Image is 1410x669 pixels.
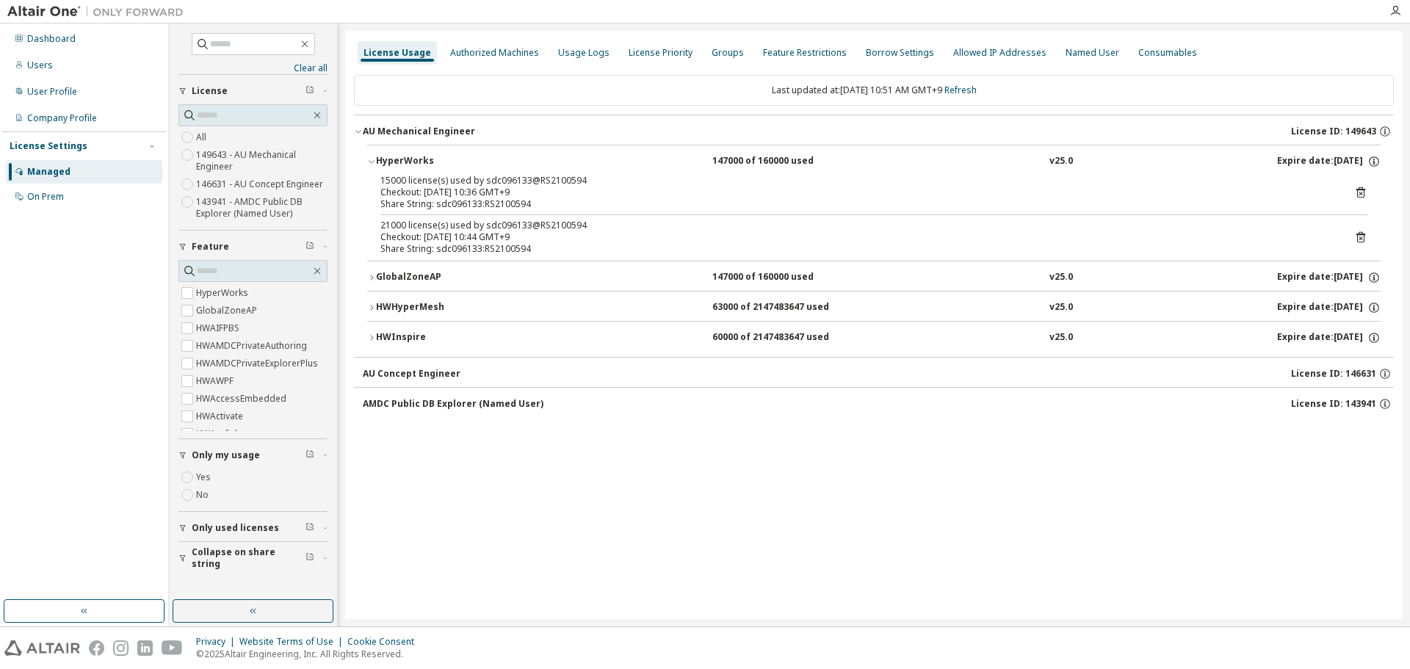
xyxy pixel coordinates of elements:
[712,271,845,284] div: 147000 of 160000 used
[712,301,845,314] div: 63000 of 2147483647 used
[192,449,260,461] span: Only my usage
[364,47,431,59] div: License Usage
[113,640,129,656] img: instagram.svg
[178,512,328,544] button: Only used licenses
[196,302,260,319] label: GlobalZoneAP
[367,261,1381,294] button: GlobalZoneAP147000 of 160000 usedv25.0Expire date:[DATE]
[363,126,475,137] div: AU Mechanical Engineer
[380,243,1332,255] div: Share String: sdc096133:RS2100594
[178,542,328,574] button: Collapse on share string
[196,486,211,504] label: No
[367,292,1381,324] button: HWHyperMesh63000 of 2147483647 usedv25.0Expire date:[DATE]
[354,75,1394,106] div: Last updated at: [DATE] 10:51 AM GMT+9
[178,231,328,263] button: Feature
[178,75,328,107] button: License
[380,187,1332,198] div: Checkout: [DATE] 10:36 GMT+9
[4,640,80,656] img: altair_logo.svg
[953,47,1046,59] div: Allowed IP Addresses
[196,129,209,146] label: All
[1291,126,1376,137] span: License ID: 149643
[376,331,508,344] div: HWInspire
[712,47,744,59] div: Groups
[380,198,1332,210] div: Share String: sdc096133:RS2100594
[196,337,310,355] label: HWAMDCPrivateAuthoring
[558,47,610,59] div: Usage Logs
[196,469,214,486] label: Yes
[376,155,508,168] div: HyperWorks
[1049,331,1073,344] div: v25.0
[1049,301,1073,314] div: v25.0
[178,439,328,471] button: Only my usage
[196,176,326,193] label: 146631 - AU Concept Engineer
[196,146,328,176] label: 149643 - AU Mechanical Engineer
[27,86,77,98] div: User Profile
[380,220,1332,231] div: 21000 license(s) used by sdc096133@RS2100594
[629,47,693,59] div: License Priority
[196,193,328,223] label: 143941 - AMDC Public DB Explorer (Named User)
[380,231,1332,243] div: Checkout: [DATE] 10:44 GMT+9
[196,390,289,408] label: HWAccessEmbedded
[363,358,1394,390] button: AU Concept EngineerLicense ID: 146631
[192,522,279,534] span: Only used licenses
[27,33,76,45] div: Dashboard
[10,140,87,152] div: License Settings
[89,640,104,656] img: facebook.svg
[1277,331,1381,344] div: Expire date: [DATE]
[305,241,314,253] span: Clear filter
[1277,271,1381,284] div: Expire date: [DATE]
[196,319,242,337] label: HWAIFPBS
[192,85,228,97] span: License
[239,636,347,648] div: Website Terms of Use
[192,546,305,570] span: Collapse on share string
[363,388,1394,420] button: AMDC Public DB Explorer (Named User)License ID: 143941
[367,322,1381,354] button: HWInspire60000 of 2147483647 usedv25.0Expire date:[DATE]
[1277,155,1381,168] div: Expire date: [DATE]
[196,648,423,660] p: © 2025 Altair Engineering, Inc. All Rights Reserved.
[162,640,183,656] img: youtube.svg
[196,425,243,443] label: HWAcufwh
[1291,368,1376,380] span: License ID: 146631
[196,284,251,302] label: HyperWorks
[305,449,314,461] span: Clear filter
[380,175,1332,187] div: 15000 license(s) used by sdc096133@RS2100594
[7,4,191,19] img: Altair One
[196,355,321,372] label: HWAMDCPrivateExplorerPlus
[1291,398,1376,410] span: License ID: 143941
[376,271,508,284] div: GlobalZoneAP
[178,62,328,74] a: Clear all
[1066,47,1119,59] div: Named User
[354,115,1394,148] button: AU Mechanical EngineerLicense ID: 149643
[27,191,64,203] div: On Prem
[363,368,460,380] div: AU Concept Engineer
[27,166,70,178] div: Managed
[347,636,423,648] div: Cookie Consent
[1277,301,1381,314] div: Expire date: [DATE]
[712,331,845,344] div: 60000 of 2147483647 used
[763,47,847,59] div: Feature Restrictions
[192,241,229,253] span: Feature
[1049,271,1073,284] div: v25.0
[196,408,246,425] label: HWActivate
[944,84,977,96] a: Refresh
[866,47,934,59] div: Borrow Settings
[305,85,314,97] span: Clear filter
[367,145,1381,178] button: HyperWorks147000 of 160000 usedv25.0Expire date:[DATE]
[196,636,239,648] div: Privacy
[137,640,153,656] img: linkedin.svg
[1138,47,1197,59] div: Consumables
[450,47,539,59] div: Authorized Machines
[376,301,508,314] div: HWHyperMesh
[305,552,314,564] span: Clear filter
[196,372,236,390] label: HWAWPF
[363,398,543,410] div: AMDC Public DB Explorer (Named User)
[27,59,53,71] div: Users
[305,522,314,534] span: Clear filter
[1049,155,1073,168] div: v25.0
[712,155,845,168] div: 147000 of 160000 used
[27,112,97,124] div: Company Profile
